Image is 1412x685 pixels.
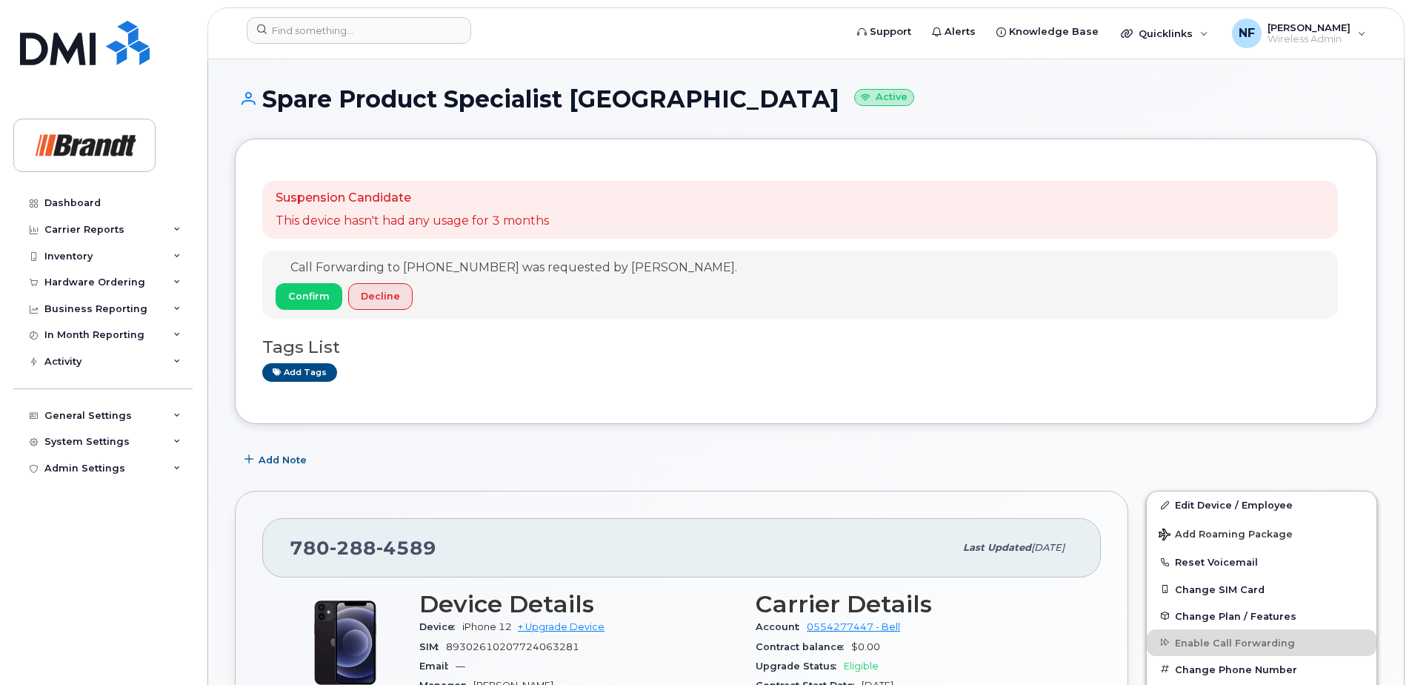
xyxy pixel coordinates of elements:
h3: Carrier Details [756,591,1074,618]
small: Active [854,89,914,106]
button: Decline [348,283,413,310]
span: iPhone 12 [462,621,512,632]
span: 780 [290,537,436,559]
a: Edit Device / Employee [1147,492,1376,518]
h3: Device Details [419,591,738,618]
span: Change Plan / Features [1175,610,1296,621]
a: 0554277447 - Bell [807,621,900,632]
span: Add Roaming Package [1159,529,1293,543]
span: Last updated [963,542,1031,553]
span: Confirm [288,289,330,303]
p: This device hasn't had any usage for 3 months [276,213,549,230]
button: Change SIM Card [1147,576,1376,603]
p: Suspension Candidate [276,190,549,207]
span: Upgrade Status [756,661,844,672]
span: SIM [419,641,446,652]
button: Add Note [235,446,319,473]
span: Call Forwarding to [PHONE_NUMBER] was requested by [PERSON_NAME]. [290,260,737,274]
h1: Spare Product Specialist [GEOGRAPHIC_DATA] [235,86,1377,112]
button: Add Roaming Package [1147,518,1376,549]
span: 4589 [376,537,436,559]
span: Device [419,621,462,632]
span: Contract balance [756,641,851,652]
span: 288 [330,537,376,559]
span: — [456,661,465,672]
button: Reset Voicemail [1147,549,1376,575]
span: Enable Call Forwarding [1175,637,1295,648]
a: Add tags [262,363,337,382]
span: [DATE] [1031,542,1065,553]
a: + Upgrade Device [518,621,605,632]
span: Eligible [844,661,879,672]
button: Change Plan / Features [1147,603,1376,629]
span: Email [419,661,456,672]
span: Account [756,621,807,632]
button: Change Phone Number [1147,656,1376,683]
button: Confirm [276,283,342,310]
button: Enable Call Forwarding [1147,629,1376,656]
span: 89302610207724063281 [446,641,579,652]
span: Add Note [259,453,307,467]
h3: Tags List [262,338,1350,357]
span: $0.00 [851,641,880,652]
span: Decline [361,289,400,303]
